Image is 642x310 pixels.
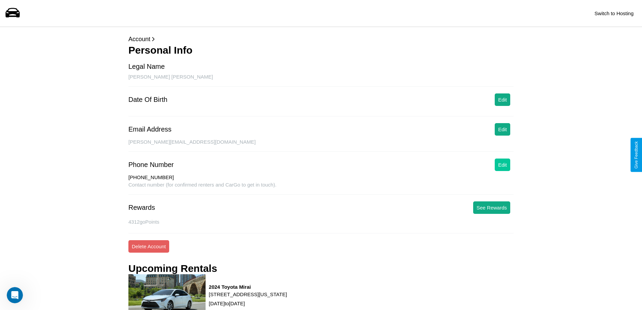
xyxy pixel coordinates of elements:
button: Edit [495,159,510,171]
div: [PHONE_NUMBER] [128,174,514,182]
div: Contact number (for confirmed renters and CarGo to get in touch). [128,182,514,195]
button: Switch to Hosting [591,7,637,20]
div: Date Of Birth [128,96,167,104]
div: Phone Number [128,161,174,169]
button: See Rewards [473,201,510,214]
button: Delete Account [128,240,169,253]
div: Legal Name [128,63,165,71]
p: Account [128,34,514,45]
iframe: Intercom live chat [7,287,23,303]
div: Rewards [128,204,155,212]
h3: Personal Info [128,45,514,56]
h3: 2024 Toyota Mirai [209,284,287,290]
div: [PERSON_NAME][EMAIL_ADDRESS][DOMAIN_NAME] [128,139,514,152]
p: 4312 goPoints [128,217,514,226]
button: Edit [495,93,510,106]
button: Edit [495,123,510,136]
div: Give Feedback [634,141,639,169]
p: [DATE] to [DATE] [209,299,287,308]
div: [PERSON_NAME] [PERSON_NAME] [128,74,514,87]
div: Email Address [128,125,172,133]
p: [STREET_ADDRESS][US_STATE] [209,290,287,299]
h3: Upcoming Rentals [128,263,217,274]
